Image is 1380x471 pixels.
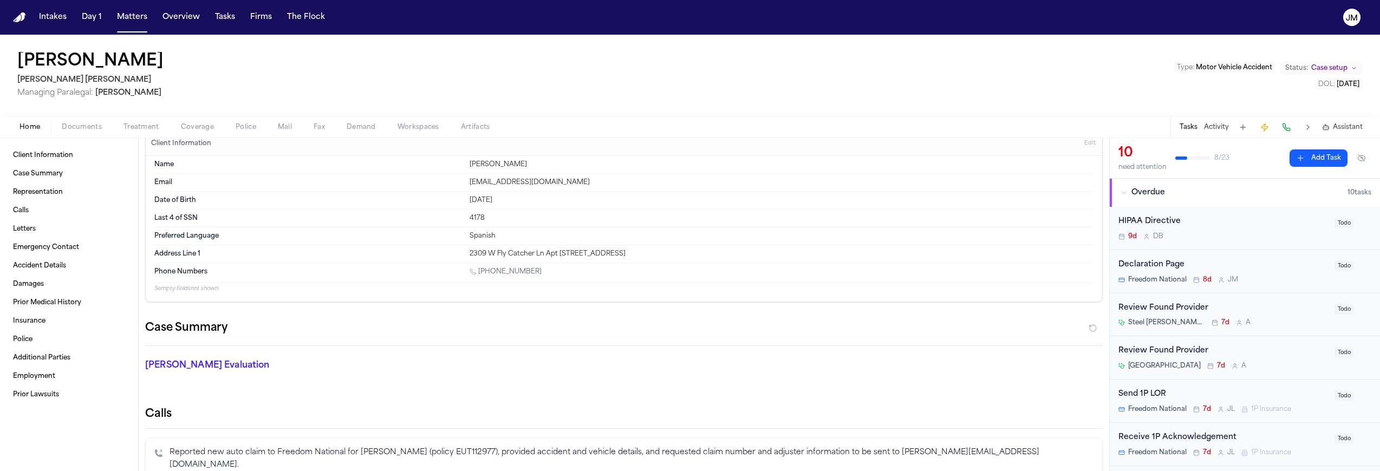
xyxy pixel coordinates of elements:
button: Edit [1081,135,1099,152]
span: Freedom National [1128,276,1187,284]
span: Police [236,123,256,132]
button: Edit Type: Motor Vehicle Accident [1174,62,1275,73]
div: 4178 [470,214,1093,223]
span: Coverage [181,123,214,132]
button: Assistant [1322,123,1363,132]
span: [GEOGRAPHIC_DATA] [1128,362,1201,370]
a: Police [9,331,129,348]
span: Treatment [123,123,159,132]
div: [DATE] [470,196,1093,205]
div: need attention [1118,163,1167,172]
span: Todo [1335,261,1354,271]
span: Status: [1285,64,1308,73]
div: Open task: Review Found Provider [1110,336,1380,380]
span: 7d [1221,318,1229,327]
span: A [1241,362,1246,370]
h2: Case Summary [145,319,227,337]
div: Review Found Provider [1118,302,1328,315]
div: Receive 1P Acknowledgement [1118,431,1328,444]
a: Insurance [9,312,129,330]
span: Workspaces [398,123,439,132]
a: Emergency Contact [9,239,129,256]
a: Prior Medical History [9,294,129,311]
span: 9d [1128,232,1137,241]
span: 7d [1203,405,1211,414]
dt: Address Line 1 [154,250,463,258]
span: [DATE] [1337,81,1359,88]
h1: [PERSON_NAME] [17,52,164,71]
button: Overview [158,8,204,27]
span: 7d [1217,362,1225,370]
span: DOL : [1318,81,1335,88]
button: Firms [246,8,276,27]
span: Overdue [1131,187,1165,198]
span: 1P Insurance [1251,405,1291,414]
a: Calls [9,202,129,219]
a: Letters [9,220,129,238]
button: Day 1 [77,8,106,27]
span: Type : [1177,64,1194,71]
div: Open task: Send 1P LOR [1110,380,1380,423]
div: Send 1P LOR [1118,388,1328,401]
span: Todo [1335,434,1354,444]
img: Finch Logo [13,12,26,23]
button: The Flock [283,8,329,27]
button: Edit matter name [17,52,164,71]
button: Add Task [1290,149,1348,167]
div: Open task: Receive 1P Acknowledgement [1110,423,1380,466]
span: Phone Numbers [154,267,207,276]
p: [PERSON_NAME] Evaluation [145,359,455,372]
div: Spanish [470,232,1093,240]
div: Review Found Provider [1118,345,1328,357]
span: 1P Insurance [1251,448,1291,457]
button: Create Immediate Task [1257,120,1272,135]
a: Additional Parties [9,349,129,367]
span: Assistant [1333,123,1363,132]
span: J L [1227,405,1235,414]
a: Home [13,12,26,23]
a: Prior Lawsuits [9,386,129,403]
div: [EMAIL_ADDRESS][DOMAIN_NAME] [470,178,1093,187]
button: Edit DOL: 2025-08-23 [1315,79,1363,90]
span: Demand [347,123,376,132]
button: Tasks [1180,123,1197,132]
span: Todo [1335,304,1354,315]
a: Representation [9,184,129,201]
div: 10 [1118,145,1167,162]
h2: [PERSON_NAME] [PERSON_NAME] [17,74,168,87]
dt: Date of Birth [154,196,463,205]
div: Open task: Declaration Page [1110,250,1380,293]
a: Client Information [9,147,129,164]
div: HIPAA Directive [1118,215,1328,228]
span: Artifacts [461,123,490,132]
span: Steel [PERSON_NAME] Hospice [1128,318,1205,327]
p: 5 empty fields not shown. [154,285,1093,293]
a: Case Summary [9,165,129,182]
div: Declaration Page [1118,259,1328,271]
span: [PERSON_NAME] [95,89,161,97]
span: Todo [1335,391,1354,401]
span: 8d [1203,276,1212,284]
span: J L [1227,448,1235,457]
div: Open task: HIPAA Directive [1110,207,1380,250]
span: Freedom National [1128,405,1187,414]
span: Managing Paralegal: [17,89,93,97]
button: Activity [1204,123,1229,132]
h3: Client Information [149,139,213,148]
div: Open task: Review Found Provider [1110,293,1380,337]
span: Edit [1084,140,1096,147]
span: Home [19,123,40,132]
h2: Calls [145,407,1103,422]
a: Call 1 (937) 536-0501 [470,267,542,276]
dt: Preferred Language [154,232,463,240]
span: Mail [278,123,292,132]
button: Add Task [1235,120,1251,135]
dt: Email [154,178,463,187]
button: Change status from Case setup [1280,62,1363,75]
span: D B [1153,232,1163,241]
span: Todo [1335,348,1354,358]
span: Fax [314,123,325,132]
span: Freedom National [1128,448,1187,457]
